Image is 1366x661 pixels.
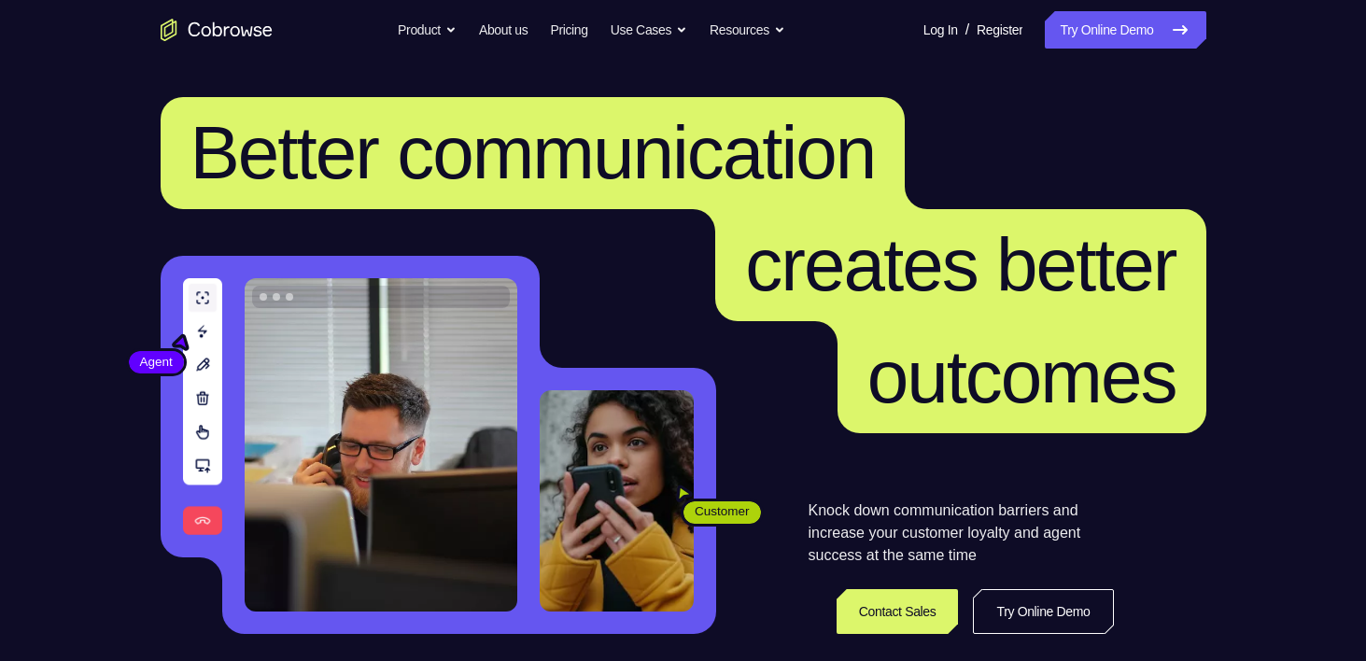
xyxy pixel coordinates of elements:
a: Try Online Demo [1045,11,1205,49]
span: creates better [745,223,1176,306]
a: Register [977,11,1022,49]
span: outcomes [867,335,1176,418]
span: Better communication [190,111,876,194]
img: A customer holding their phone [540,390,694,612]
a: Log In [923,11,958,49]
a: Pricing [550,11,587,49]
a: Try Online Demo [973,589,1113,634]
img: A customer support agent talking on the phone [245,278,517,612]
button: Use Cases [611,11,687,49]
p: Knock down communication barriers and increase your customer loyalty and agent success at the sam... [809,499,1114,567]
span: / [965,19,969,41]
button: Resources [710,11,785,49]
a: About us [479,11,528,49]
button: Product [398,11,457,49]
a: Go to the home page [161,19,273,41]
a: Contact Sales [837,589,959,634]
